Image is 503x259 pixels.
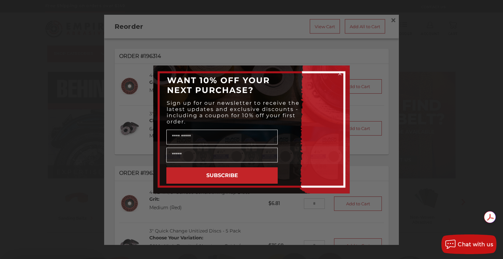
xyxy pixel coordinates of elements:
button: Chat with us [441,234,496,254]
input: Email [166,148,278,162]
span: Chat with us [458,241,493,248]
button: SUBSCRIBE [166,167,278,184]
span: Sign up for our newsletter to receive the latest updates and exclusive discounts - including a co... [167,100,300,125]
button: Close dialog [337,70,343,77]
span: WANT 10% OFF YOUR NEXT PURCHASE? [167,75,270,95]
